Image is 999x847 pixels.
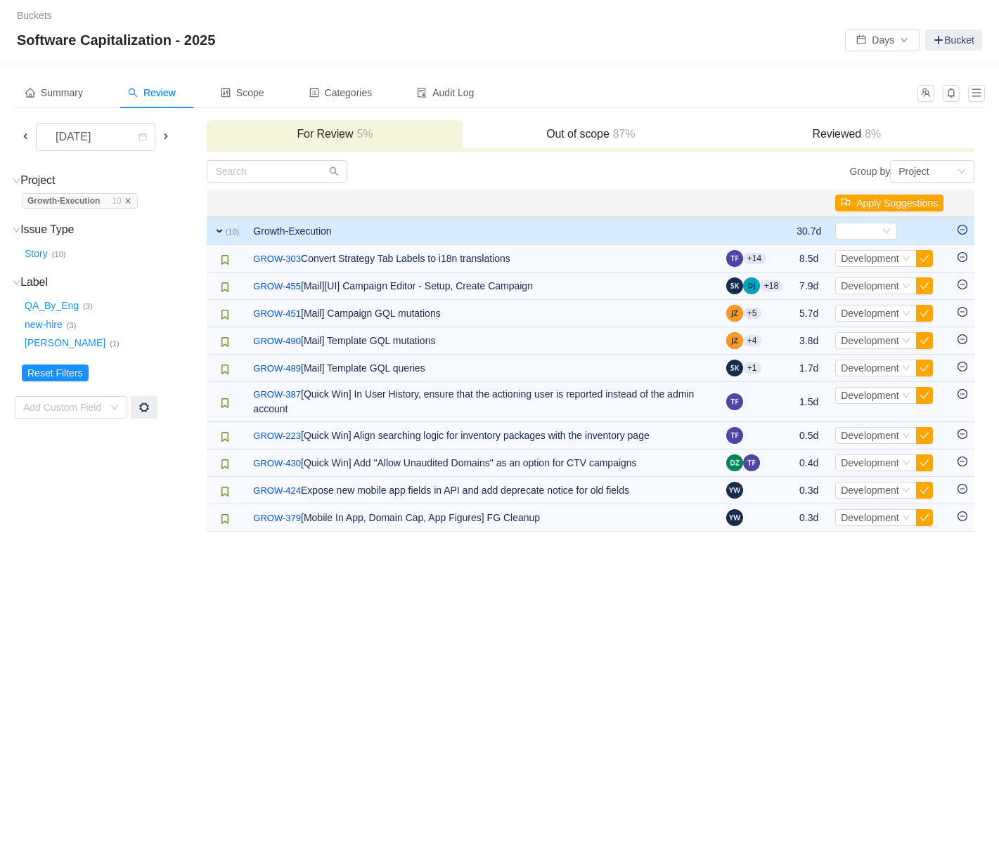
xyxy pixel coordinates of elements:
[958,511,967,521] i: icon: minus-circle
[958,457,967,466] i: icon: minus-circle
[789,355,828,382] td: 1.7d
[417,88,427,98] i: icon: audit
[225,228,239,236] small: (10)
[916,482,933,499] button: icon: check
[789,449,828,477] td: 0.4d
[902,391,910,401] i: icon: down
[916,332,933,349] button: icon: check
[246,449,718,477] td: [Quick Win] Add "Allow Unaudited Domains" as an option for CTV campaigns
[25,88,35,98] i: icon: home
[124,197,131,204] i: icon: close
[13,226,20,234] i: icon: down
[246,300,718,327] td: [Mail] Campaign GQL mutations
[138,133,147,143] i: icon: calendar
[246,422,718,449] td: [Quick Win] Align searching logic for inventory packages with the inventory page
[219,431,231,442] img: 10315
[916,250,933,267] button: icon: check
[13,177,20,185] i: icon: down
[470,127,711,141] h3: Out of scope
[22,173,205,188] h3: Project
[253,252,301,266] a: GROW-303
[902,254,910,264] i: icon: down
[253,362,301,376] a: GROW-489
[726,393,743,410] img: TF
[902,486,910,496] i: icon: down
[841,253,899,264] span: Development
[214,225,225,237] span: expand
[841,485,899,496] span: Development
[22,332,110,355] button: [PERSON_NAME]
[22,223,205,237] h3: Issue Type
[219,398,231,409] img: 10315
[743,253,766,264] aui-badge: +14
[925,29,982,51] a: Bucket
[743,335,761,346] aui-badge: +4
[902,309,910,319] i: icon: down
[943,85,960,102] button: icon: bell
[841,457,899,468] span: Development
[221,88,231,98] i: icon: control
[743,362,761,374] aui-badge: +1
[789,504,828,532] td: 0.3d
[22,275,205,289] h3: Label
[17,10,52,21] a: Buckets
[246,217,718,245] td: Growth-Execution
[207,160,347,183] input: Search
[958,389,967,399] i: icon: minus-circle
[52,250,66,258] small: (10)
[253,511,301,525] a: GROW-379
[916,360,933,376] button: icon: check
[789,245,828,273] td: 8.5d
[835,195,943,211] button: icon: flagApply Suggestions
[726,127,967,141] h3: Reviewed
[743,277,760,294] img: DJ
[726,482,743,499] img: YW
[253,388,301,402] a: GROW-387
[253,307,301,321] a: GROW-451
[958,307,967,317] i: icon: minus-circle
[246,273,718,300] td: [Mail][UI] Campaign Editor - Setup, Create Campaign
[591,160,974,183] div: Group by
[743,308,761,319] aui-badge: +5
[214,127,456,141] h3: For Review
[309,87,373,98] span: Categories
[902,282,910,291] i: icon: down
[916,277,933,294] button: icon: check
[22,295,83,317] button: QA_By_Eng
[841,280,899,291] span: Development
[882,227,891,237] i: icon: down
[44,124,105,150] div: [DATE]
[219,254,231,265] img: 10315
[110,339,120,348] small: (1)
[253,280,301,294] a: GROW-455
[789,273,828,300] td: 7.9d
[253,334,301,348] a: GROW-490
[13,279,20,287] i: icon: down
[246,477,718,504] td: Expose new mobile app fields in API and add deprecate notice for old fields
[958,225,967,235] i: icon: minus-circle
[22,365,89,381] button: Reset Filters
[958,362,967,372] i: icon: minus-circle
[958,252,967,262] i: icon: minus-circle
[898,161,929,182] div: Project
[246,355,718,382] td: [Mail] Template GQL queries
[110,403,119,413] i: icon: down
[958,334,967,344] i: icon: minus-circle
[958,167,966,177] i: icon: down
[917,85,934,102] button: icon: team
[253,429,301,443] a: GROW-223
[743,454,760,471] img: TF
[726,509,743,526] img: YW
[841,335,899,346] span: Development
[219,486,231,497] img: 10315
[22,313,67,336] button: new-hire
[861,128,881,140] span: 8%
[726,427,743,444] img: TF
[916,387,933,404] button: icon: check
[760,280,782,291] aui-badge: +18
[916,509,933,526] button: icon: check
[329,166,339,176] i: icon: search
[902,513,910,523] i: icon: down
[610,128,636,140] span: 87%
[17,29,224,51] span: Software Capitalization - 2025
